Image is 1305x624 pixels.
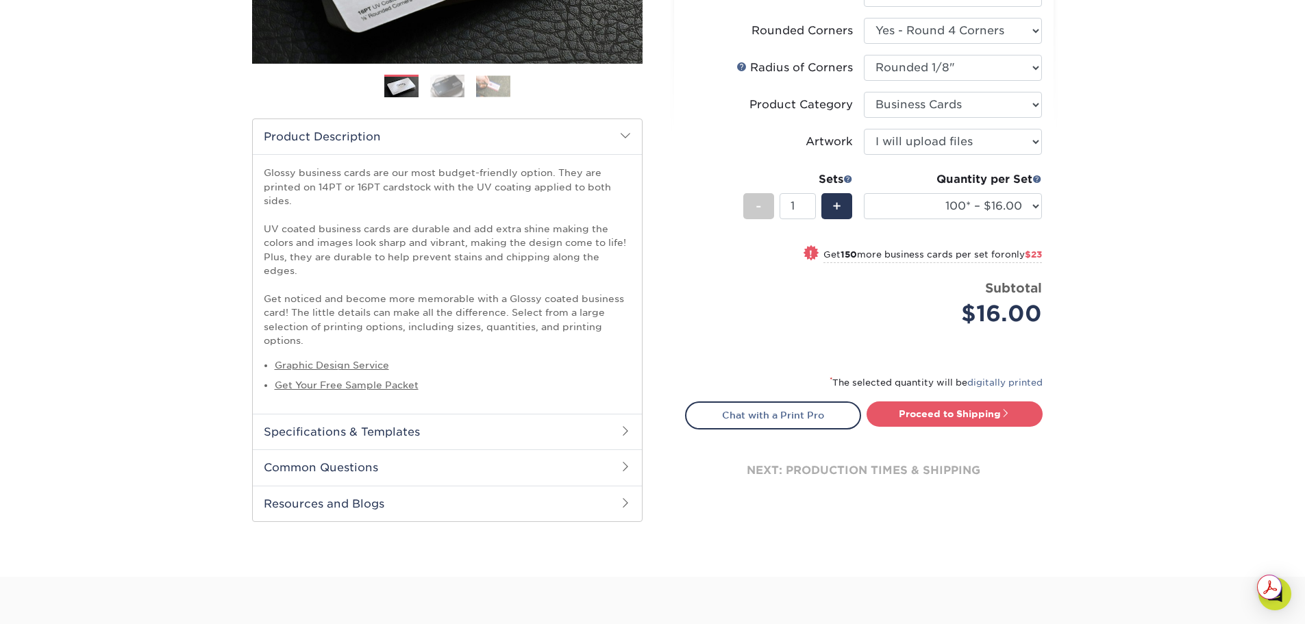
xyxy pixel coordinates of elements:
div: $16.00 [874,297,1042,330]
a: Graphic Design Service [275,360,389,371]
h2: Product Description [253,119,642,154]
span: only [1005,249,1042,260]
h2: Specifications & Templates [253,414,642,449]
img: Business Cards 01 [384,70,419,104]
span: $23 [1025,249,1042,260]
small: The selected quantity will be [830,377,1043,388]
img: Business Cards 03 [476,75,510,97]
strong: Subtotal [985,280,1042,295]
div: Quantity per Set [864,171,1042,188]
span: + [832,196,841,216]
div: Sets [743,171,853,188]
strong: 150 [841,249,857,260]
h2: Resources and Blogs [253,486,642,521]
p: Glossy business cards are our most budget-friendly option. They are printed on 14PT or 16PT cards... [264,166,631,347]
span: - [756,196,762,216]
div: Product Category [749,97,853,113]
div: Artwork [806,134,853,150]
div: next: production times & shipping [685,429,1043,512]
h2: Common Questions [253,449,642,485]
a: Get Your Free Sample Packet [275,379,419,390]
img: Business Cards 02 [430,74,464,98]
span: ! [809,247,812,261]
a: digitally printed [967,377,1043,388]
a: Proceed to Shipping [867,401,1043,426]
div: Radius of Corners [736,60,853,76]
small: Get more business cards per set for [823,249,1042,263]
div: Rounded Corners [751,23,853,39]
a: Chat with a Print Pro [685,401,861,429]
